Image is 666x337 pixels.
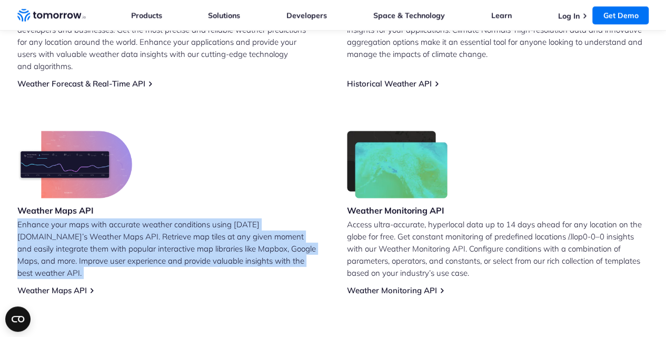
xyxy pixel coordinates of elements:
button: Open CMP widget [5,306,31,332]
p: Enhance your maps with accurate weather conditions using [DATE][DOMAIN_NAME]’s Weather Maps API. ... [17,218,320,279]
a: Weather Maps API [17,285,87,295]
a: Weather Forecast & Real-Time API [17,79,145,89]
a: Space & Technology [373,11,445,20]
a: Products [131,11,162,20]
a: Weather Monitoring API [347,285,437,295]
a: Learn [491,11,512,20]
a: Historical Weather API [347,79,432,89]
a: Log In [558,11,579,21]
a: Developers [286,11,327,20]
h3: Weather Maps API [17,205,132,216]
a: Home link [17,7,86,23]
a: Get Demo [592,6,649,24]
p: Access ultra-accurate, hyperlocal data up to 14 days ahead for any location on the globe for free... [347,218,649,279]
a: Solutions [208,11,240,20]
h3: Weather Monitoring API [347,205,448,216]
